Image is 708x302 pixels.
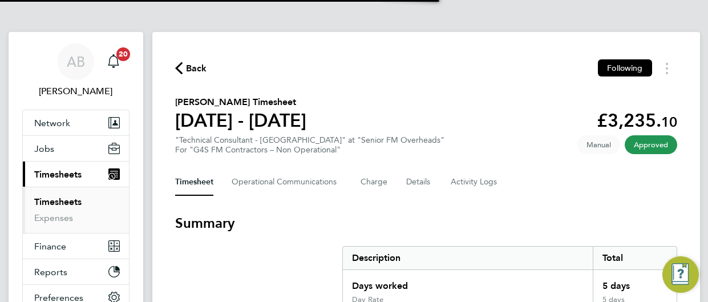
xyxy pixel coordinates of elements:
h2: [PERSON_NAME] Timesheet [175,95,306,109]
div: 5 days [593,270,676,295]
button: Following [598,59,652,76]
button: Engage Resource Center [662,256,699,293]
span: Adam Burden [22,84,130,98]
button: Back [175,61,207,75]
h1: [DATE] - [DATE] [175,109,306,132]
h3: Summary [175,214,677,232]
a: Timesheets [34,196,82,207]
span: Following [607,63,642,73]
span: Jobs [34,143,54,154]
button: Details [406,168,432,196]
button: Timesheets [23,162,129,187]
button: Network [23,110,129,135]
button: Reports [23,259,129,284]
div: "Technical Consultant - [GEOGRAPHIC_DATA]" at "Senior FM Overheads" [175,135,444,155]
div: Total [593,247,676,269]
button: Charge [361,168,388,196]
span: Reports [34,267,67,277]
span: 10 [661,114,677,130]
button: Finance [23,233,129,259]
button: Timesheets Menu [657,59,677,77]
button: Operational Communications [232,168,342,196]
span: Back [186,62,207,75]
a: AB[PERSON_NAME] [22,43,130,98]
div: Description [343,247,593,269]
span: Network [34,118,70,128]
a: Expenses [34,212,73,223]
span: 20 [116,47,130,61]
div: Timesheets [23,187,129,233]
app-decimal: £3,235. [597,110,677,131]
span: This timesheet was manually created. [577,135,620,154]
button: Activity Logs [451,168,499,196]
span: Timesheets [34,169,82,180]
div: For "G4S FM Contractors – Non Operational" [175,145,444,155]
span: This timesheet has been approved. [625,135,677,154]
a: 20 [102,43,125,80]
div: Days worked [343,270,593,295]
button: Timesheet [175,168,213,196]
span: AB [67,54,85,69]
button: Jobs [23,136,129,161]
span: Finance [34,241,66,252]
